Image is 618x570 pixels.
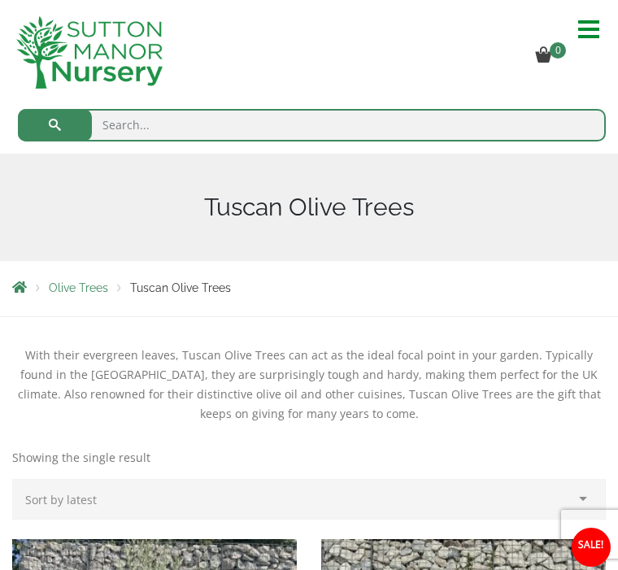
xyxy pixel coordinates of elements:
span: Sale! [572,528,611,567]
span: 0 [550,42,566,59]
img: newlogo.png [16,16,163,89]
nav: Breadcrumbs [12,279,606,298]
span: Tuscan Olive Trees [130,281,231,294]
input: Search... [18,109,606,141]
select: Shop order [12,479,606,520]
h1: Tuscan Olive Trees [12,193,606,222]
div: With their evergreen leaves, Tuscan Olive Trees can act as the ideal focal point in your garden. ... [12,346,606,424]
p: Showing the single result [12,448,150,468]
a: 0 [535,50,571,65]
a: Olive Trees [49,281,108,294]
